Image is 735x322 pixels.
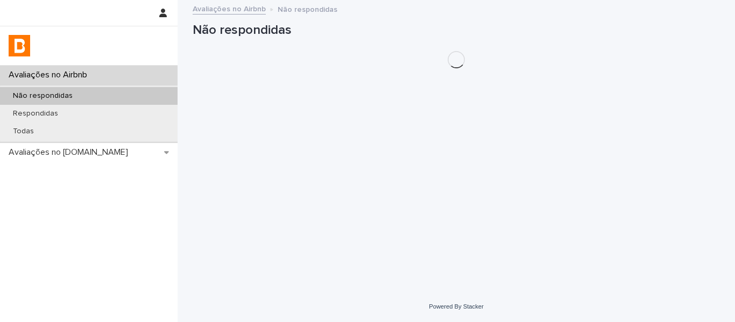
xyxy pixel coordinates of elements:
[4,109,67,118] p: Respondidas
[4,70,96,80] p: Avaliações no Airbnb
[193,2,266,15] a: Avaliações no Airbnb
[193,23,720,38] h1: Não respondidas
[4,147,137,158] p: Avaliações no [DOMAIN_NAME]
[9,35,30,56] img: cYSl4B5TT2v8k4nbwGwX
[4,91,81,101] p: Não respondidas
[278,3,337,15] p: Não respondidas
[4,127,43,136] p: Todas
[429,303,483,310] a: Powered By Stacker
